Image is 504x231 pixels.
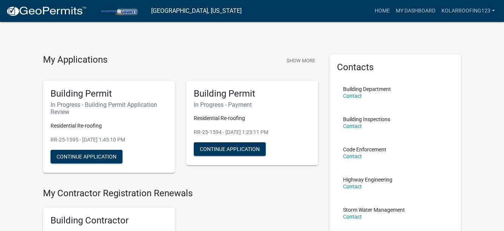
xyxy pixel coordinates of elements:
[93,6,145,16] img: Porter County, Indiana
[343,153,362,159] a: Contact
[343,207,405,213] p: Storm Water Management
[438,4,498,18] a: kolarroofing123
[51,122,167,130] p: Residential Re-roofing
[343,214,362,220] a: Contact
[43,54,107,66] h4: My Applications
[343,93,362,99] a: Contact
[372,4,393,18] a: Home
[194,101,311,108] h6: In Progress - Payment
[51,88,167,99] h5: Building Permit
[343,183,362,189] a: Contact
[343,177,392,182] p: Highway Engineering
[283,54,318,67] button: Show More
[194,88,311,99] h5: Building Permit
[343,86,391,92] p: Building Department
[343,117,390,122] p: Building Inspections
[51,150,123,163] button: Continue Application
[51,215,167,226] h5: Building Contractor
[337,62,454,73] h5: Contacts
[43,188,318,199] h4: My Contractor Registration Renewals
[393,4,438,18] a: My Dashboard
[151,5,242,17] a: [GEOGRAPHIC_DATA], [US_STATE]
[194,114,311,122] p: Residential Re-roofing
[194,142,266,156] button: Continue Application
[343,123,362,129] a: Contact
[194,128,311,136] p: RR-25-1594 - [DATE] 1:23:11 PM
[51,136,167,144] p: RR-25-1595 - [DATE] 1:45:10 PM
[343,147,386,152] p: Code Enforcement
[51,101,167,115] h6: In Progress - Building Permit Application Review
